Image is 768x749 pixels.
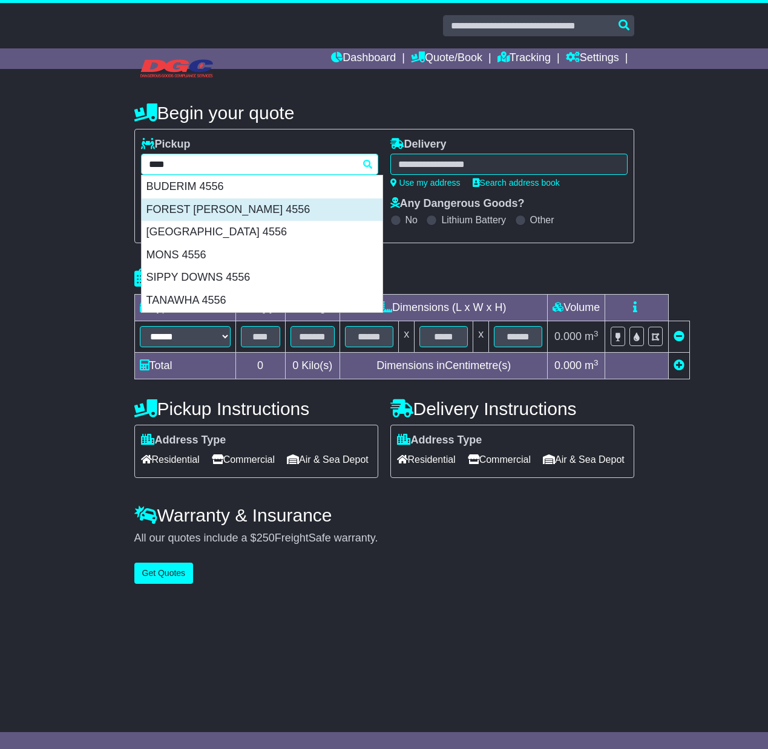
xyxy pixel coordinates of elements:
[473,178,560,188] a: Search address book
[141,138,191,151] label: Pickup
[468,450,531,469] span: Commercial
[566,48,619,69] a: Settings
[594,358,599,367] sup: 3
[142,266,382,289] div: SIPPY DOWNS 4556
[142,198,382,221] div: FOREST [PERSON_NAME] 4556
[134,103,634,123] h4: Begin your quote
[543,450,625,469] span: Air & Sea Depot
[141,450,200,469] span: Residential
[390,399,634,419] h4: Delivery Instructions
[141,154,378,175] typeahead: Please provide city
[473,321,489,353] td: x
[411,48,482,69] a: Quote/Book
[530,214,554,226] label: Other
[340,295,548,321] td: Dimensions (L x W x H)
[257,532,275,544] span: 250
[134,268,286,288] h4: Package details |
[397,450,456,469] span: Residential
[235,353,285,379] td: 0
[674,359,684,371] a: Add new item
[212,450,275,469] span: Commercial
[340,353,548,379] td: Dimensions in Centimetre(s)
[142,221,382,244] div: [GEOGRAPHIC_DATA] 4556
[331,48,396,69] a: Dashboard
[390,197,525,211] label: Any Dangerous Goods?
[554,359,582,371] span: 0.000
[134,563,194,584] button: Get Quotes
[554,330,582,342] span: 0.000
[285,353,340,379] td: Kilo(s)
[141,434,226,447] label: Address Type
[142,289,382,312] div: TANAWHA 4556
[585,359,599,371] span: m
[390,138,447,151] label: Delivery
[594,329,599,338] sup: 3
[497,48,551,69] a: Tracking
[142,244,382,267] div: MONS 4556
[134,353,235,379] td: Total
[585,330,599,342] span: m
[142,175,382,198] div: BUDERIM 4556
[548,295,605,321] td: Volume
[397,434,482,447] label: Address Type
[405,214,418,226] label: No
[292,359,298,371] span: 0
[134,505,634,525] h4: Warranty & Insurance
[390,178,461,188] a: Use my address
[287,450,369,469] span: Air & Sea Depot
[134,532,634,545] div: All our quotes include a $ FreightSafe warranty.
[674,330,684,342] a: Remove this item
[441,214,506,226] label: Lithium Battery
[399,321,415,353] td: x
[134,295,235,321] td: Type
[134,399,378,419] h4: Pickup Instructions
